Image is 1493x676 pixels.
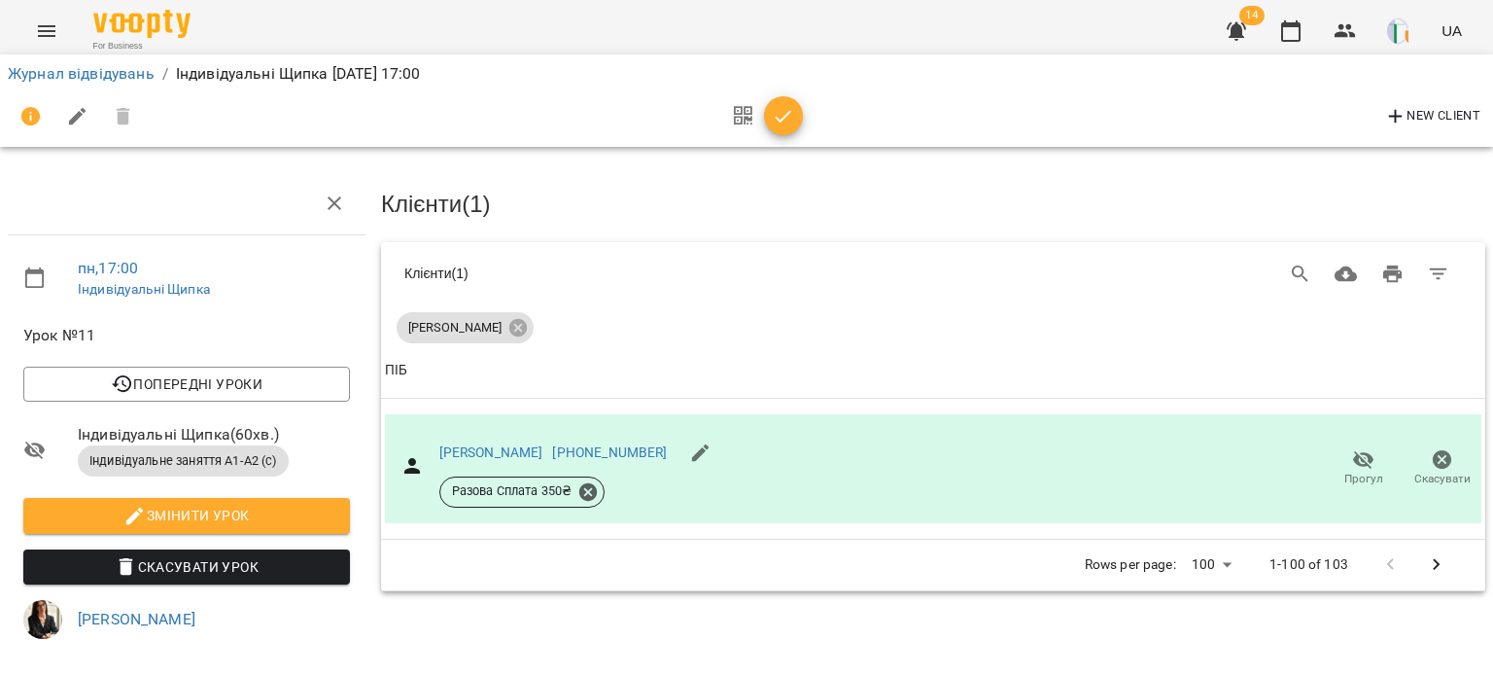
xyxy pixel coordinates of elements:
button: Попередні уроки [23,367,350,402]
a: [PERSON_NAME] [78,610,195,628]
button: Скасувати [1403,442,1481,496]
span: Скасувати Урок [39,555,334,579]
button: Завантажити CSV [1323,251,1370,298]
button: Прогул [1324,442,1403,496]
span: [PERSON_NAME] [397,319,513,337]
nav: breadcrumb [8,62,1485,86]
div: Sort [385,359,407,382]
button: Скасувати Урок [23,550,350,585]
button: Фільтр [1415,251,1462,298]
span: Змінити урок [39,504,334,527]
button: UA [1434,13,1470,49]
li: / [162,62,168,86]
button: Search [1277,251,1324,298]
div: Клієнти ( 1 ) [404,264,873,283]
span: 14 [1239,6,1265,25]
div: [PERSON_NAME] [397,312,534,343]
span: UA [1441,20,1462,41]
span: Індивідуальне заняття А1-А2 (с) [78,452,289,470]
span: Разова Сплата 350 ₴ [440,482,584,500]
button: Menu [23,8,70,54]
div: ПІБ [385,359,407,382]
a: [PHONE_NUMBER] [552,445,667,460]
button: Друк [1370,251,1416,298]
a: Індивідуальні Щипка [78,281,210,297]
a: Журнал відвідувань [8,64,155,83]
button: New Client [1379,101,1485,132]
p: Індивідуальні Щипка [DATE] 17:00 [176,62,421,86]
h3: Клієнти ( 1 ) [381,192,1485,217]
a: [PERSON_NAME] [439,445,543,460]
span: Скасувати [1414,471,1471,487]
div: Table Toolbar [381,242,1485,304]
span: Індивідуальні Щипка ( 60 хв. ) [78,423,350,446]
div: Разова Сплата 350₴ [439,477,606,508]
button: Next Page [1413,542,1460,588]
a: пн , 17:00 [78,259,138,277]
span: Урок №11 [23,324,350,347]
div: 100 [1184,551,1238,579]
span: Попередні уроки [39,373,334,396]
span: Прогул [1344,471,1383,487]
img: 767302f1b9b7018f3e7d2d8cc4739cd7.jpg [23,600,62,639]
span: New Client [1384,105,1480,128]
img: Voopty Logo [93,10,191,38]
span: ПІБ [385,359,1481,382]
span: For Business [93,40,191,53]
img: 9a1d62ba177fc1b8feef1f864f620c53.png [1387,18,1414,45]
p: Rows per page: [1085,555,1176,575]
p: 1-100 of 103 [1269,555,1348,575]
button: Змінити урок [23,498,350,533]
